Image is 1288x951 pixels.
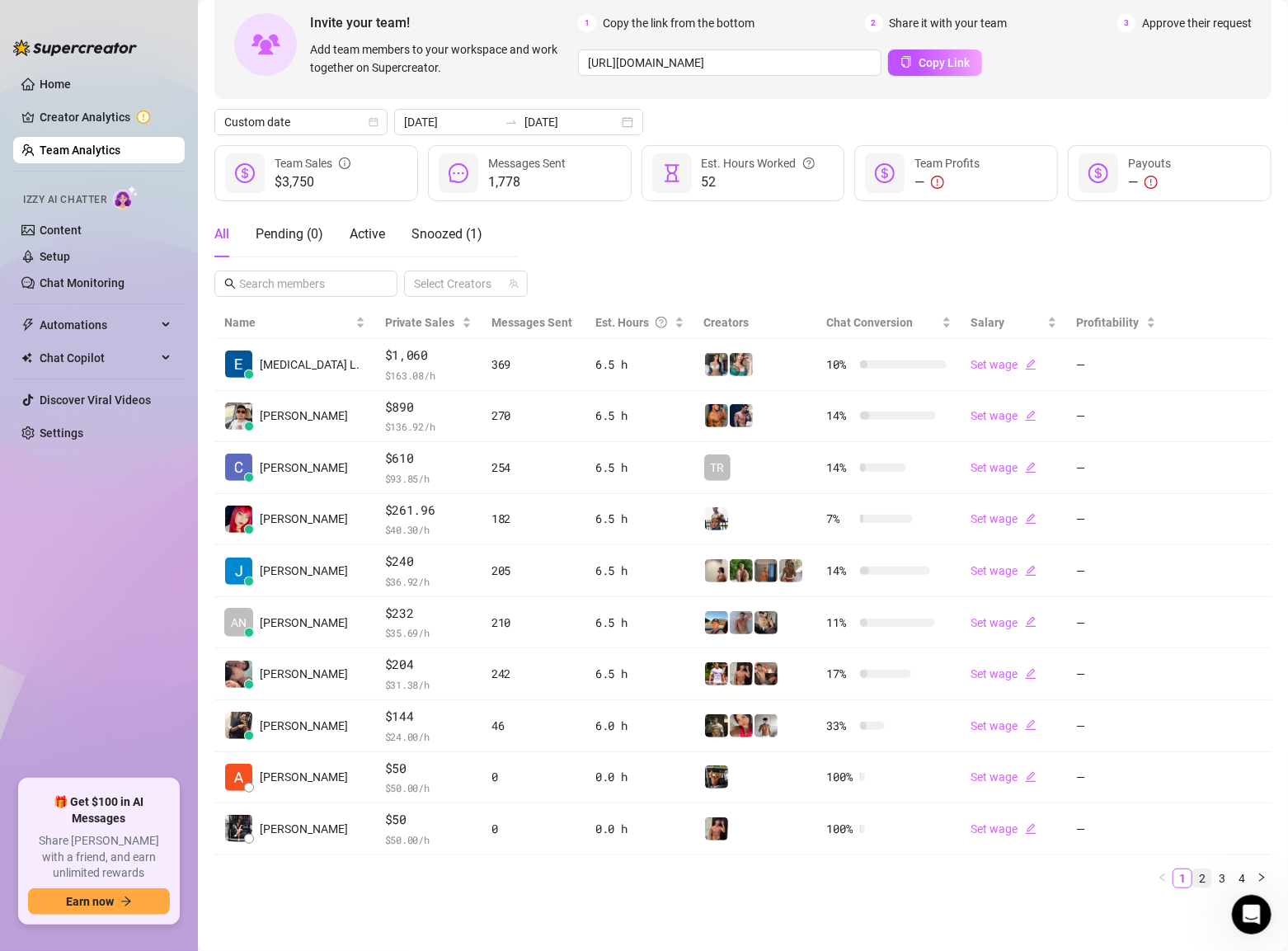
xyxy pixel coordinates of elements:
[260,717,348,735] span: [PERSON_NAME]
[914,157,980,170] span: Team Profits
[509,279,519,289] span: team
[260,614,348,632] span: [PERSON_NAME]
[225,661,252,688] img: Regine Ore
[491,768,576,786] div: 0
[225,403,252,430] img: Rick Gino Tarce…
[694,307,817,339] th: Creators
[275,154,350,172] div: Team Sales
[1025,823,1037,835] span: edit
[971,719,1037,732] a: Set wageedit
[385,398,472,417] span: $890
[1232,895,1272,935] iframe: Intercom live chat
[595,407,684,425] div: 6.5 h
[385,624,472,641] span: $ 35.69 /h
[40,426,83,440] a: Settings
[260,665,348,683] span: [PERSON_NAME]
[385,552,472,572] span: $240
[705,817,728,840] img: Zach
[730,353,753,376] img: Zaddy
[34,164,296,196] div: Got an account you didn’t add because it felt too small? Not anymore! 🌟
[40,276,125,290] a: Chat Monitoring
[931,176,944,189] span: exclamation-circle
[705,559,728,582] img: Ralphy
[1117,14,1135,32] span: 3
[730,611,753,634] img: Joey
[1233,869,1251,887] a: 4
[40,104,172,130] a: Creator Analytics exclamation-circle
[214,307,375,339] th: Name
[28,833,170,882] span: Share [PERSON_NAME] with a friend, and earn unlimited rewards
[971,358,1037,371] a: Set wageedit
[705,353,728,376] img: Katy
[1145,176,1158,189] span: exclamation-circle
[491,407,576,425] div: 270
[491,316,572,329] span: Messages Sent
[1128,157,1171,170] span: Payouts
[46,265,296,295] li: Message Copilot, Inbox Copilot & Pricing Copilot
[827,614,853,632] span: 11 %
[1158,873,1168,883] span: left
[260,820,348,838] span: [PERSON_NAME]
[754,611,778,634] img: George
[404,113,498,131] input: Start date
[1025,719,1037,731] span: edit
[385,831,472,848] span: $ 50.00 /h
[34,377,296,409] div: All designed to help you manage and grow all accounts from a single place.
[13,79,317,523] div: Tanya says…
[231,614,247,632] span: AN
[77,205,147,219] b: $15/month
[890,14,1008,32] span: Share it with your team
[34,442,296,459] div: With Love,
[595,355,684,374] div: 6.5 h
[827,459,853,477] span: 14 %
[235,163,255,183] span: dollar-circle
[578,14,596,32] span: 1
[289,7,319,36] div: Close
[260,510,348,528] span: [PERSON_NAME]
[1153,869,1173,888] li: Previous Page
[1025,616,1037,628] span: edit
[491,459,576,477] div: 254
[595,562,684,580] div: 6.5 h
[488,172,566,192] span: 1,778
[21,352,32,364] img: Chat Copilot
[1067,648,1166,700] td: —
[310,12,578,33] span: Invite your team!
[385,779,472,796] span: $ 50.00 /h
[66,895,114,908] span: Earn now
[369,117,378,127] span: calendar
[1067,803,1166,855] td: —
[350,226,385,242] span: Active
[827,562,853,580] span: 14 %
[1232,869,1252,888] li: 4
[491,355,576,374] div: 369
[491,717,576,735] div: 46
[260,562,348,580] span: [PERSON_NAME]
[120,896,132,907] span: arrow-right
[385,449,472,468] span: $610
[385,676,472,693] span: $ 31.38 /h
[78,540,92,553] button: Upload attachment
[1025,771,1037,783] span: edit
[595,665,684,683] div: 6.5 h
[1088,163,1108,183] span: dollar-circle
[1252,869,1272,888] li: Next Page
[40,393,151,407] a: Discover Viral Videos
[524,113,618,131] input: End date
[40,250,70,263] a: Setup
[865,14,883,32] span: 2
[914,172,980,192] div: —
[310,40,571,77] span: Add team members to your workspace and work together on Supercreator.
[488,157,566,170] span: Messages Sent
[26,540,39,553] button: Emoji picker
[505,115,518,129] span: to
[730,662,753,685] img: Zach
[491,820,576,838] div: 0
[105,540,118,553] button: Start recording
[971,409,1037,422] a: Set wageedit
[827,768,853,786] span: 100 %
[385,810,472,830] span: $50
[225,815,252,842] img: Arianna Aguilar
[491,614,576,632] div: 210
[275,172,350,192] span: $3,750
